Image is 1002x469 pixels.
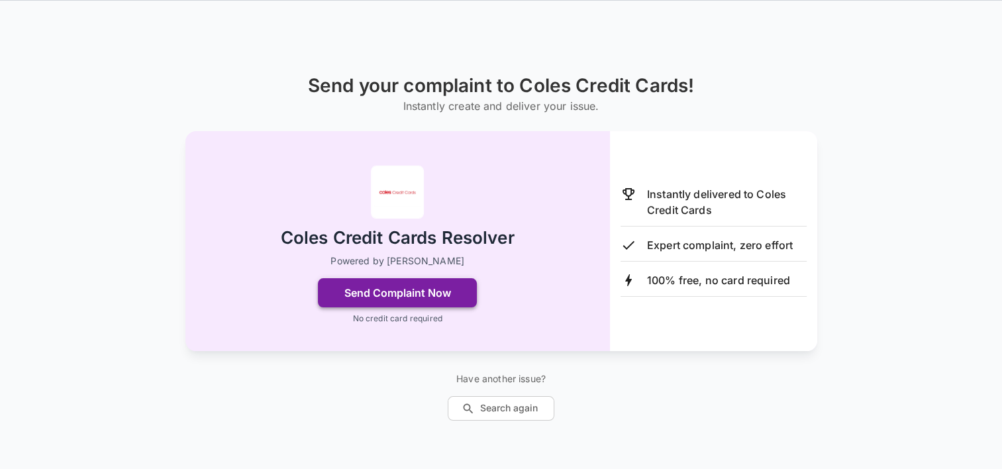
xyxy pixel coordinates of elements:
h1: Send your complaint to Coles Credit Cards! [308,75,694,97]
button: Send Complaint Now [318,278,477,307]
img: Coles Credit Cards [371,166,424,219]
p: Have another issue? [448,372,554,386]
p: Expert complaint, zero effort [647,237,793,253]
p: Instantly delivered to Coles Credit Cards [647,186,807,218]
h2: Coles Credit Cards Resolver [281,227,515,250]
p: Powered by [PERSON_NAME] [330,254,464,268]
button: Search again [448,396,554,421]
p: 100% free, no card required [647,272,790,288]
h6: Instantly create and deliver your issue. [308,97,694,115]
p: No credit card required [352,313,442,325]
